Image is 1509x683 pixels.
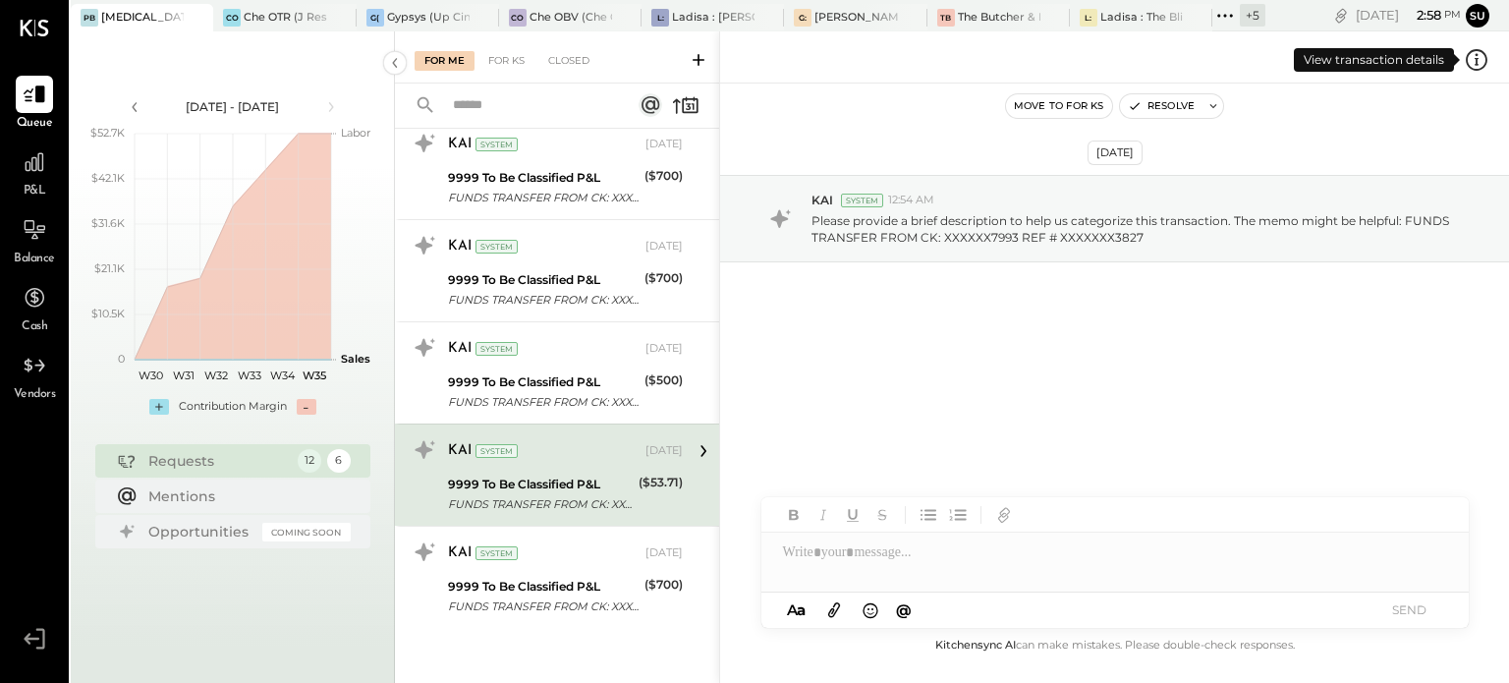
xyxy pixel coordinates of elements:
[173,369,195,382] text: W31
[149,98,316,115] div: [DATE] - [DATE]
[869,502,895,528] button: Strikethrough
[1,211,68,268] a: Balance
[530,10,612,26] div: Che OBV (Che OBV LLC) - Ignite
[509,9,527,27] div: CO
[1,279,68,336] a: Cash
[1100,10,1183,26] div: Ladisa : The Blind Pig
[448,237,472,256] div: KAI
[237,369,260,382] text: W33
[810,502,836,528] button: Italic
[644,268,683,288] div: ($700)
[297,399,316,415] div: -
[24,183,46,200] span: P&L
[1088,141,1143,165] div: [DATE]
[478,51,534,71] div: For KS
[148,486,341,506] div: Mentions
[94,261,125,275] text: $21.1K
[415,51,475,71] div: For Me
[448,135,472,154] div: KAI
[179,399,287,415] div: Contribution Margin
[475,138,518,151] div: System
[244,10,326,26] div: Che OTR (J Restaurant LLC) - Ignite
[448,577,639,597] div: 9999 To Be Classified P&L
[139,369,163,382] text: W30
[781,599,812,621] button: Aa
[958,10,1040,26] div: The Butcher & Barrel (L Argento LLC) - [GEOGRAPHIC_DATA]
[1,347,68,404] a: Vendors
[937,9,955,27] div: TB
[811,192,833,208] span: KAI
[814,10,897,26] div: [PERSON_NAME]'s : [PERSON_NAME]'s
[651,9,669,27] div: L:
[639,473,683,492] div: ($53.71)
[644,370,683,390] div: ($500)
[1370,597,1449,623] button: SEND
[204,369,228,382] text: W32
[781,502,807,528] button: Bold
[341,352,370,366] text: Sales
[303,369,326,382] text: W35
[81,9,98,27] div: PB
[448,188,639,207] div: FUNDS TRANSFER FROM CK: XXXXXX7993 REF # XXXXXXX4343
[811,212,1459,246] p: Please provide a brief description to help us categorize this transaction. The memo might be help...
[148,522,252,541] div: Opportunities
[1356,6,1461,25] div: [DATE]
[916,502,941,528] button: Unordered List
[645,341,683,357] div: [DATE]
[1,76,68,133] a: Queue
[475,444,518,458] div: System
[298,449,321,473] div: 12
[1402,6,1441,25] span: 2 : 58
[538,51,599,71] div: Closed
[14,386,56,404] span: Vendors
[17,115,53,133] span: Queue
[1006,94,1112,118] button: Move to for ks
[22,318,47,336] span: Cash
[644,575,683,595] div: ($700)
[945,502,971,528] button: Ordered List
[794,9,811,27] div: G:
[91,171,125,185] text: $42.1K
[1240,4,1265,27] div: + 5
[448,372,639,392] div: 9999 To Be Classified P&L
[890,598,918,622] button: @
[1120,94,1202,118] button: Resolve
[387,10,470,26] div: Gypsys (Up Cincinnati LLC) - Ignite
[644,166,683,186] div: ($700)
[645,239,683,255] div: [DATE]
[91,307,125,320] text: $10.5K
[448,168,639,188] div: 9999 To Be Classified P&L
[148,451,288,471] div: Requests
[1080,9,1097,27] div: L:
[672,10,754,26] div: Ladisa : [PERSON_NAME] in the Alley
[645,443,683,459] div: [DATE]
[448,270,639,290] div: 9999 To Be Classified P&L
[327,449,351,473] div: 6
[797,600,806,619] span: a
[1444,8,1461,22] span: pm
[1,143,68,200] a: P&L
[101,10,184,26] div: [MEDICAL_DATA] (JSI LLC) - Ignite
[645,545,683,561] div: [DATE]
[448,290,639,310] div: FUNDS TRANSFER FROM CK: XXXXXX7993 REF # XXXXXXX5918
[448,339,472,359] div: KAI
[841,194,883,207] div: System
[448,392,639,412] div: FUNDS TRANSFER FROM CK: XXXXXX4732 REF # XXXXXXX8052
[840,502,866,528] button: Underline
[90,126,125,140] text: $52.7K
[149,399,169,415] div: +
[896,600,912,619] span: @
[269,369,295,382] text: W34
[448,543,472,563] div: KAI
[888,193,934,208] span: 12:54 AM
[1466,4,1489,28] button: su
[475,240,518,254] div: System
[118,352,125,366] text: 0
[448,597,639,616] div: FUNDS TRANSFER FROM CK: XXXXXX7993 REF # XXXXXXX8908
[14,251,55,268] span: Balance
[448,441,472,461] div: KAI
[448,494,633,514] div: FUNDS TRANSFER FROM CK: XXXXXX7993 REF # XXXXXXX3827
[645,137,683,152] div: [DATE]
[475,342,518,356] div: System
[223,9,241,27] div: CO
